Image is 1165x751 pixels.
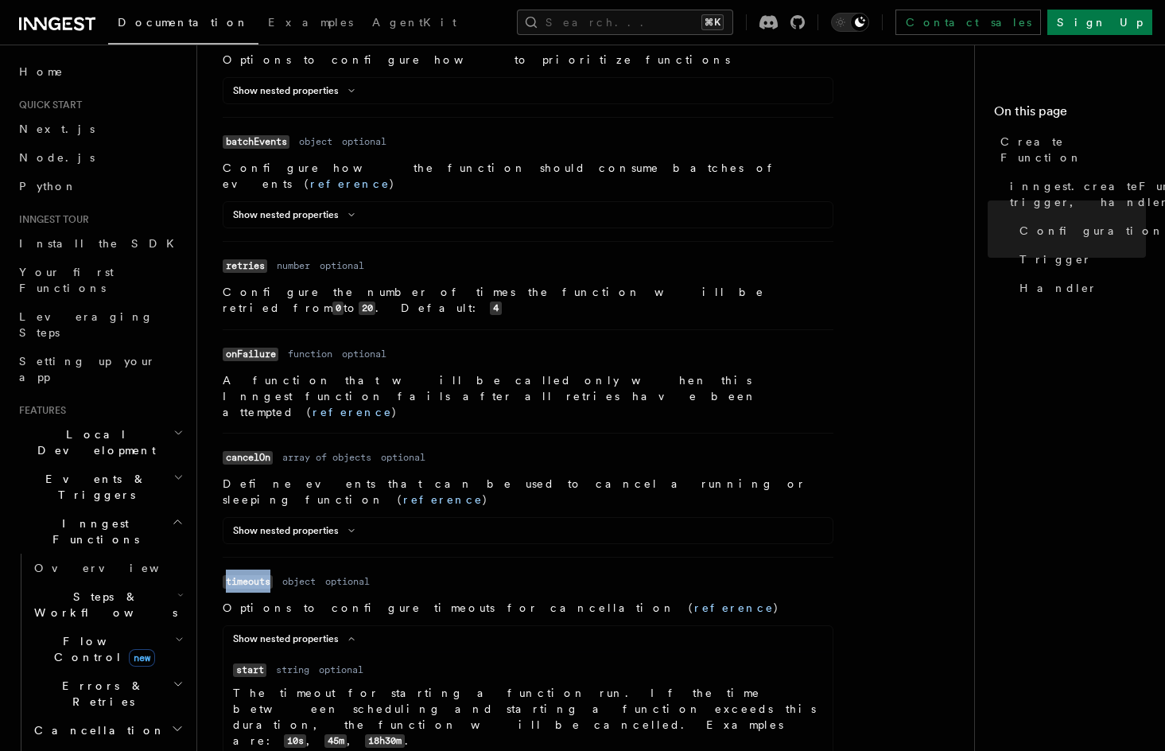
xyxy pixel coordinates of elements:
span: Leveraging Steps [19,310,153,339]
a: Configuration [1013,216,1146,245]
button: Local Development [13,420,187,465]
span: Flow Control [28,633,175,665]
dd: optional [319,663,363,676]
span: Setting up your app [19,355,156,383]
a: Examples [258,5,363,43]
button: Show nested properties [233,84,361,97]
code: onFailure [223,348,278,361]
a: Create Function [994,127,1146,172]
a: Home [13,57,187,86]
code: 45m [324,734,347,748]
span: Examples [268,16,353,29]
dd: optional [325,575,370,588]
a: reference [313,406,392,418]
span: Steps & Workflows [28,589,177,621]
button: Inngest Functions [13,509,187,554]
p: Options to configure how to prioritize functions [223,52,833,68]
span: Trigger [1019,251,1092,267]
a: Contact sales [895,10,1041,35]
code: timeouts [223,575,273,589]
span: Cancellation [28,722,165,738]
span: Inngest tour [13,213,89,226]
p: Configure how the function should consume batches of events ( ) [223,160,833,192]
span: Documentation [118,16,249,29]
a: Documentation [108,5,258,45]
span: Inngest Functions [13,516,172,547]
a: Python [13,172,187,200]
button: Show nested properties [233,208,361,221]
button: Show nested properties [233,524,361,537]
dd: optional [342,135,386,148]
dd: optional [381,451,425,464]
button: Events & Triggers [13,465,187,509]
span: Create Function [1000,134,1146,165]
button: Show nested properties [233,632,361,645]
button: Steps & Workflows [28,582,187,627]
code: 18h30m [365,734,404,748]
code: 0 [332,302,344,315]
p: Options to configure timeouts for cancellation ( ) [223,600,833,616]
a: Node.js [13,143,187,172]
span: Node.js [19,151,95,164]
dd: object [282,575,316,588]
a: reference [403,493,483,506]
span: Next.js [19,123,95,135]
dd: function [288,348,332,360]
button: Cancellation [28,716,187,745]
span: Install the SDK [19,237,184,250]
button: Errors & Retries [28,671,187,716]
code: 4 [490,302,501,315]
dd: number [277,259,310,272]
span: Home [19,64,64,80]
a: inngest.createFunction(configuration, trigger, handler): InngestFunction [1004,172,1146,216]
a: Your first Functions [13,258,187,302]
a: Sign Up [1047,10,1152,35]
span: AgentKit [372,16,456,29]
kbd: ⌘K [701,14,724,30]
a: Handler [1013,274,1146,302]
code: start [233,663,266,677]
h4: On this page [994,102,1146,127]
a: Trigger [1013,245,1146,274]
a: reference [694,601,774,614]
dd: optional [342,348,386,360]
code: batchEvents [223,135,289,149]
code: 10s [284,734,306,748]
button: Flow Controlnew [28,627,187,671]
span: Features [13,404,66,417]
a: Setting up your app [13,347,187,391]
a: AgentKit [363,5,466,43]
span: Quick start [13,99,82,111]
code: cancelOn [223,451,273,465]
a: Install the SDK [13,229,187,258]
span: Handler [1019,280,1097,296]
p: A function that will be called only when this Inngest function fails after all retries have been ... [223,372,833,420]
a: reference [310,177,390,190]
dd: array of objects [282,451,371,464]
p: Define events that can be used to cancel a running or sleeping function ( ) [223,476,833,508]
a: Overview [28,554,187,582]
span: Python [19,180,77,193]
span: Errors & Retries [28,678,173,710]
p: Configure the number of times the function will be retried from to . Default: [223,284,833,317]
dd: optional [320,259,364,272]
a: Leveraging Steps [13,302,187,347]
p: The timeout for starting a function run. If the time between scheduling and starting a function e... [233,685,823,749]
span: new [129,649,155,667]
span: Events & Triggers [13,471,173,503]
a: Next.js [13,115,187,143]
dd: string [276,663,309,676]
span: Configuration [1019,223,1164,239]
button: Search...⌘K [517,10,733,35]
span: Local Development [13,426,173,458]
span: Overview [34,562,198,574]
code: retries [223,259,267,273]
code: 20 [359,302,375,315]
dd: object [299,135,332,148]
span: Your first Functions [19,266,114,294]
button: Toggle dark mode [831,13,869,32]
